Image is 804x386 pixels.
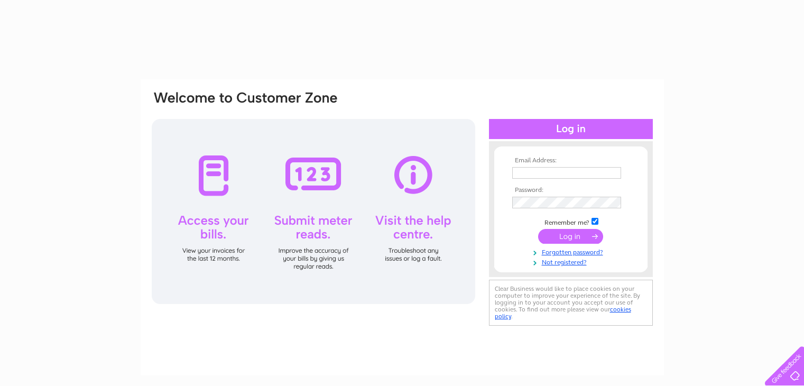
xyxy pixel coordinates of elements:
td: Remember me? [510,216,632,227]
th: Email Address: [510,157,632,164]
div: Clear Business would like to place cookies on your computer to improve your experience of the sit... [489,280,653,326]
a: Forgotten password? [512,246,632,256]
input: Submit [538,229,603,244]
a: cookies policy [495,306,631,320]
th: Password: [510,187,632,194]
a: Not registered? [512,256,632,266]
